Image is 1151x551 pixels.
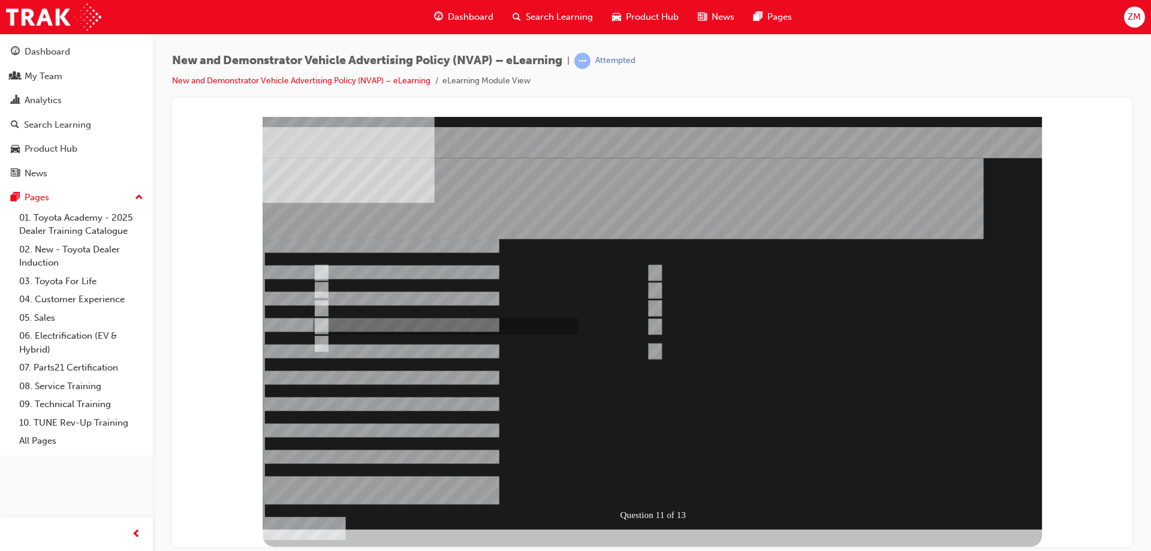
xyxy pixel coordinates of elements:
div: Analytics [25,94,62,107]
div: Search Learning [24,118,91,132]
a: news-iconNews [688,5,744,29]
div: Multiple Choice Quiz [81,413,860,443]
div: News [25,167,47,180]
div: Product Hub [25,142,77,156]
span: guage-icon [11,47,20,58]
span: learningRecordVerb_ATTEMPT-icon [574,53,590,69]
a: New and Demonstrator Vehicle Advertising Policy (NVAP) – eLearning [172,76,430,86]
a: 05. Sales [14,309,148,327]
span: News [712,10,734,24]
span: people-icon [11,71,20,82]
span: prev-icon [132,527,141,542]
span: Pages [767,10,792,24]
span: pages-icon [11,192,20,203]
a: pages-iconPages [744,5,802,29]
a: car-iconProduct Hub [602,5,688,29]
span: up-icon [135,190,143,206]
a: 04. Customer Experience [14,290,148,309]
button: DashboardMy TeamAnalyticsSearch LearningProduct HubNews [5,38,148,186]
span: search-icon [11,120,19,131]
a: 10. TUNE Rev-Up Training [14,414,148,432]
span: news-icon [698,10,707,25]
a: News [5,162,148,185]
span: Search Learning [526,10,593,24]
span: Product Hub [626,10,679,24]
a: Analytics [5,89,148,112]
span: New and Demonstrator Vehicle Advertising Policy (NVAP) – eLearning [172,54,562,68]
button: Pages [5,186,148,209]
a: 08. Service Training [14,377,148,396]
a: search-iconSearch Learning [503,5,602,29]
span: car-icon [612,10,621,25]
a: guage-iconDashboard [424,5,503,29]
img: Trak [6,4,101,31]
a: 06. Electrification (EV & Hybrid) [14,327,148,359]
a: 03. Toyota For Life [14,272,148,291]
span: news-icon [11,168,20,179]
div: Question 11 of 13 [437,390,522,407]
a: Dashboard [5,41,148,63]
li: eLearning Module View [442,74,531,88]
span: | [567,54,570,68]
div: Dashboard [25,45,70,59]
div: Attempted [595,55,635,67]
a: Search Learning [5,114,148,136]
span: Dashboard [448,10,493,24]
span: car-icon [11,144,20,155]
a: All Pages [14,432,148,450]
a: 01. Toyota Academy - 2025 Dealer Training Catalogue [14,209,148,240]
a: 09. Technical Training [14,395,148,414]
div: My Team [25,70,62,83]
button: ZM [1124,7,1145,28]
a: Product Hub [5,138,148,160]
a: 07. Parts21 Certification [14,359,148,377]
span: ZM [1128,10,1141,24]
span: search-icon [513,10,521,25]
a: My Team [5,65,148,88]
span: pages-icon [754,10,763,25]
div: Pages [25,191,49,204]
span: guage-icon [434,10,443,25]
span: chart-icon [11,95,20,106]
a: 02. New - Toyota Dealer Induction [14,240,148,272]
